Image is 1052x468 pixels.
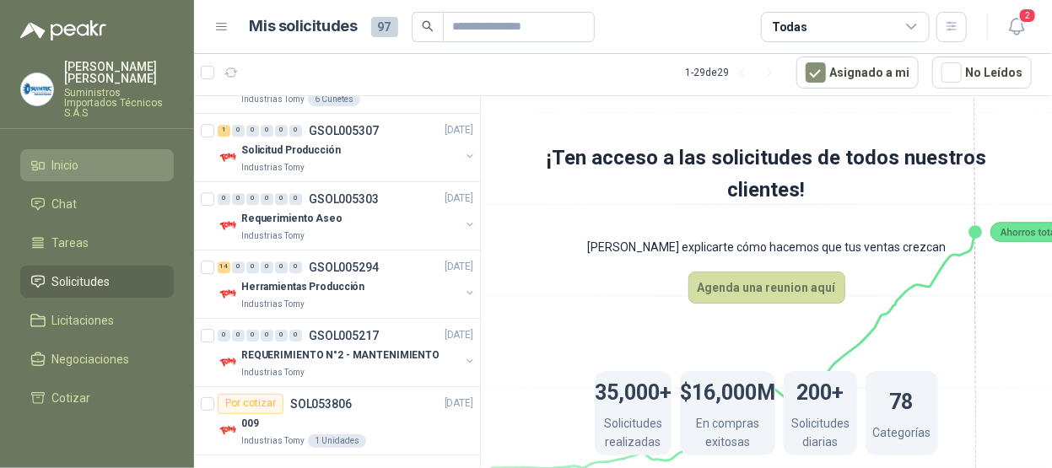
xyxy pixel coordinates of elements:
[246,261,259,273] div: 0
[371,17,398,37] span: 97
[250,14,358,39] h1: Mis solicitudes
[275,125,288,137] div: 0
[261,125,273,137] div: 0
[232,330,245,342] div: 0
[20,149,174,181] a: Inicio
[21,73,53,105] img: Company Logo
[218,257,477,311] a: 14 0 0 0 0 0 GSOL005294[DATE] Company LogoHerramientas ProducciónIndustrias Tomy
[241,279,364,295] p: Herramientas Producción
[218,148,238,168] img: Company Logo
[218,330,230,342] div: 0
[52,389,91,407] span: Cotizar
[232,193,245,205] div: 0
[796,56,919,89] button: Asignado a mi
[241,434,305,448] p: Industrias Tomy
[872,423,931,446] p: Categorías
[232,261,245,273] div: 0
[218,352,238,373] img: Company Logo
[680,414,775,455] p: En compras exitosas
[445,395,473,412] p: [DATE]
[289,193,302,205] div: 0
[890,381,914,418] h1: 78
[241,161,305,175] p: Industrias Tomy
[20,343,174,375] a: Negociaciones
[218,125,230,137] div: 1
[52,156,79,175] span: Inicio
[241,298,305,311] p: Industrias Tomy
[275,193,288,205] div: 0
[261,330,273,342] div: 0
[309,330,379,342] p: GSOL005217
[241,229,305,243] p: Industrias Tomy
[688,272,845,304] button: Agenda una reunion aquí
[241,366,305,379] p: Industrias Tomy
[261,193,273,205] div: 0
[20,20,106,40] img: Logo peakr
[232,125,245,137] div: 0
[289,125,302,137] div: 0
[308,434,366,448] div: 1 Unidades
[595,414,672,455] p: Solicitudes realizadas
[246,125,259,137] div: 0
[52,195,78,213] span: Chat
[52,272,111,291] span: Solicitudes
[796,372,844,409] h1: 200+
[218,216,238,236] img: Company Logo
[20,188,174,220] a: Chat
[932,56,1032,89] button: No Leídos
[680,372,775,409] h1: $16,000M
[246,193,259,205] div: 0
[52,234,89,252] span: Tareas
[218,261,230,273] div: 14
[309,193,379,205] p: GSOL005303
[772,18,807,36] div: Todas
[218,325,477,379] a: 0 0 0 0 0 0 GSOL005217[DATE] Company LogoREQUERIMIENTO N°2 - MANTENIMIENTOIndustrias Tomy
[445,122,473,138] p: [DATE]
[595,372,672,409] h1: 35,000+
[241,143,341,159] p: Solicitud Producción
[52,311,115,330] span: Licitaciones
[261,261,273,273] div: 0
[308,93,360,106] div: 6 Cuñetes
[241,211,343,227] p: Requerimiento Aseo
[218,394,283,414] div: Por cotizar
[445,327,473,343] p: [DATE]
[289,261,302,273] div: 0
[309,261,379,273] p: GSOL005294
[1018,8,1037,24] span: 2
[241,93,305,106] p: Industrias Tomy
[20,382,174,414] a: Cotizar
[309,125,379,137] p: GSOL005307
[289,330,302,342] div: 0
[246,330,259,342] div: 0
[218,421,238,441] img: Company Logo
[685,59,783,86] div: 1 - 29 de 29
[241,347,440,363] p: REQUERIMIENTO N°2 - MANTENIMIENTO
[422,20,434,32] span: search
[52,350,130,368] span: Negociaciones
[241,416,259,432] p: 009
[64,61,174,84] p: [PERSON_NAME] [PERSON_NAME]
[218,189,477,243] a: 0 0 0 0 0 0 GSOL005303[DATE] Company LogoRequerimiento AseoIndustrias Tomy
[1001,12,1032,42] button: 2
[275,261,288,273] div: 0
[20,304,174,336] a: Licitaciones
[64,88,174,118] p: Suministros Importados Técnicos S.A.S
[20,227,174,259] a: Tareas
[20,266,174,298] a: Solicitudes
[445,259,473,275] p: [DATE]
[218,193,230,205] div: 0
[194,387,480,455] a: Por cotizarSOL053806[DATE] Company Logo009Industrias Tomy1 Unidades
[218,284,238,304] img: Company Logo
[784,414,857,455] p: Solicitudes diarias
[275,330,288,342] div: 0
[290,398,352,410] p: SOL053806
[218,121,477,175] a: 1 0 0 0 0 0 GSOL005307[DATE] Company LogoSolicitud ProducciónIndustrias Tomy
[445,191,473,207] p: [DATE]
